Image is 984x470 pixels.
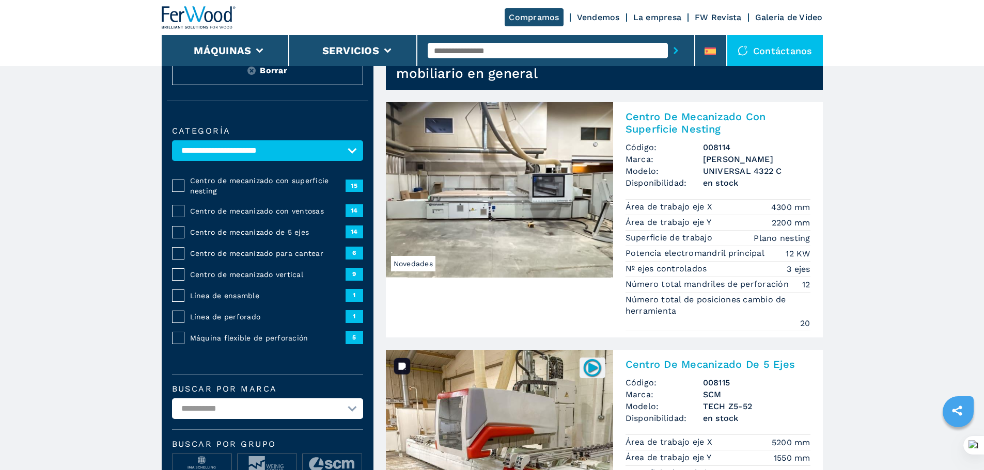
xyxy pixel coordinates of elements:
span: 14 [346,225,363,238]
p: Número total mandriles de perforación [626,279,792,290]
p: Nº ejes controlados [626,263,710,274]
span: Código: [626,141,703,153]
span: 15 [346,180,363,192]
span: 9 [346,268,363,280]
h3: UNIVERSAL 4322 C [703,165,810,177]
a: sharethis [944,398,970,424]
em: Plano nesting [754,232,810,244]
span: Máquina flexible de perforación [190,333,346,343]
h3: SCM [703,388,810,400]
label: Buscar por marca [172,385,363,393]
span: Buscar por grupo [172,440,363,448]
span: Marca: [626,388,703,400]
img: 008115 [582,358,602,378]
span: Disponibilidad: [626,412,703,424]
span: 14 [346,204,363,217]
span: Borrar [260,64,287,76]
span: Centro de mecanizado con superficie nesting [190,175,346,196]
h2: Centro De Mecanizado De 5 Ejes [626,358,810,370]
span: Centro de mecanizado de 5 ejes [190,227,346,237]
a: Compramos [505,8,563,26]
a: Vendemos [577,12,620,22]
p: Número total de posiciones cambio de herramienta [626,294,810,317]
h3: 008114 [703,141,810,153]
span: Marca: [626,153,703,165]
p: Potencia electromandril principal [626,248,768,259]
span: 1 [346,310,363,322]
h3: TECH Z5-52 [703,400,810,412]
span: en stock [703,412,810,424]
button: submit-button [668,39,684,62]
img: Contáctanos [738,45,748,56]
span: Disponibilidad: [626,177,703,189]
a: Centro De Mecanizado Con Superficie Nesting MORBIDELLI UNIVERSAL 4322 CNovedadesCentro De Mecaniz... [386,102,823,337]
span: Modelo: [626,165,703,177]
img: Ferwood [162,6,236,29]
p: Área de trabajo eje Y [626,452,714,463]
button: ResetBorrar [172,56,363,85]
img: Centro De Mecanizado Con Superficie Nesting MORBIDELLI UNIVERSAL 4322 C [386,102,613,278]
em: 4300 mm [771,201,810,213]
span: Modelo: [626,400,703,412]
a: Galeria de Video [755,12,823,22]
a: FW Revista [695,12,742,22]
img: Reset [247,67,256,75]
p: Área de trabajo eje Y [626,217,714,228]
em: 12 [802,279,810,290]
em: 1550 mm [774,452,810,464]
span: Código: [626,377,703,388]
em: 3 ejes [787,263,810,275]
span: Novedades [391,256,435,271]
button: Máquinas [194,44,251,57]
span: en stock [703,177,810,189]
span: Centro de mecanizado para cantear [190,248,346,258]
p: Superficie de trabajo [626,232,715,244]
h3: [PERSON_NAME] [703,153,810,165]
span: 5 [346,331,363,344]
span: Centro de mecanizado con ventosas [190,206,346,216]
span: Línea de perforado [190,312,346,322]
p: Área de trabajo eje X [626,436,715,448]
span: 1 [346,289,363,301]
span: 6 [346,247,363,259]
label: categoría [172,127,363,135]
h2: Centro De Mecanizado Con Superficie Nesting [626,110,810,135]
span: Línea de ensamble [190,290,346,301]
em: 12 KW [786,248,810,260]
em: 5200 mm [772,436,810,448]
em: 20 [800,317,810,329]
h3: 008115 [703,377,810,388]
span: Centro de mecanizado vertical [190,269,346,280]
button: Servicios [322,44,379,57]
iframe: Chat [940,424,976,462]
em: 2200 mm [772,217,810,229]
div: Contáctanos [727,35,823,66]
a: La empresa [633,12,682,22]
p: Área de trabajo eje X [626,201,715,213]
